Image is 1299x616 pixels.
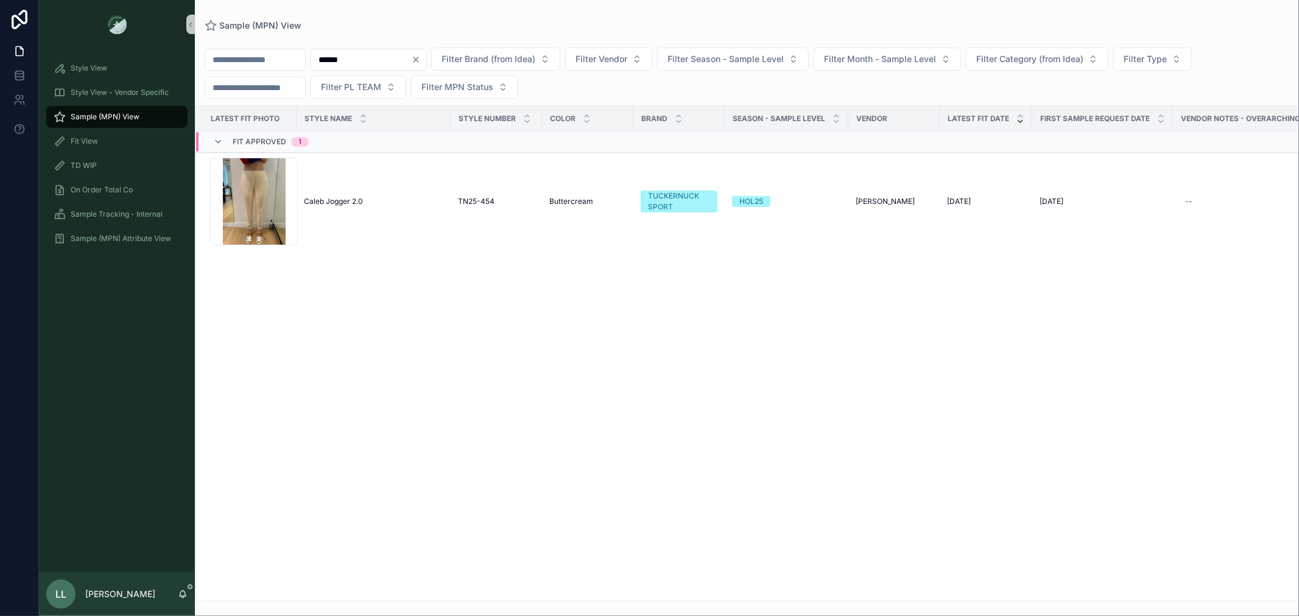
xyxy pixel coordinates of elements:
span: Filter Month - Sample Level [824,53,936,65]
a: TD WIP [46,155,188,177]
p: [PERSON_NAME] [85,588,155,600]
span: [DATE] [947,197,971,206]
span: Sample (MPN) View [71,112,139,122]
a: Caleb Jogger 2.0 [304,197,443,206]
button: Select Button [657,47,809,71]
span: Sample (MPN) View [219,19,301,32]
a: On Order Total Co [46,179,188,201]
span: Filter Brand (from Idea) [442,53,535,65]
span: Style Name [305,114,352,124]
a: Sample (MPN) View [205,19,301,32]
span: Season - Sample Level [733,114,825,124]
a: HOL25 [732,196,841,207]
span: Latest Fit Photo [211,114,280,124]
a: Sample (MPN) Attribute View [46,228,188,250]
button: Select Button [1113,47,1192,71]
a: [DATE] [947,197,1025,206]
span: Style View [71,63,107,73]
button: Select Button [411,75,518,99]
span: Buttercream [549,197,593,206]
span: Sample Tracking - Internal [71,209,163,219]
span: Filter PL TEAM [321,81,381,93]
a: [PERSON_NAME] [856,197,932,206]
span: Fit Approved [233,137,286,147]
span: Filter Vendor [576,53,627,65]
div: scrollable content [39,49,195,265]
div: TUCKERNUCK SPORT [648,191,710,212]
a: Style View - Vendor Specific [46,82,188,103]
span: Sample (MPN) Attribute View [71,234,171,243]
div: 1 [298,137,301,147]
a: Sample (MPN) View [46,106,188,128]
span: On Order Total Co [71,185,133,195]
button: Select Button [565,47,652,71]
span: [PERSON_NAME] [856,197,915,206]
span: Caleb Jogger 2.0 [304,197,363,206]
span: Filter MPN Status [421,81,493,93]
a: Sample Tracking - Internal [46,203,188,225]
img: App logo [107,15,127,34]
span: Fit View [71,136,98,146]
span: Latest Fit Date [948,114,1009,124]
button: Clear [411,55,426,65]
a: Buttercream [549,197,626,206]
a: Style View [46,57,188,79]
a: Fit View [46,130,188,152]
span: Vendor [856,114,887,124]
span: LL [55,587,66,601]
span: [DATE] [1040,197,1063,206]
a: [DATE] [1040,197,1166,206]
span: Filter Season - Sample Level [667,53,784,65]
span: Style View - Vendor Specific [71,88,169,97]
button: Select Button [431,47,560,71]
span: FIRST SAMPLE REQUEST DATE [1040,114,1150,124]
span: Style Number [459,114,516,124]
span: Filter Category (from Idea) [976,53,1083,65]
span: Color [550,114,576,124]
div: -- [1185,197,1192,206]
span: TN25-454 [458,197,495,206]
button: Select Button [311,75,406,99]
span: TD WIP [71,161,97,170]
span: Filter Type [1124,53,1167,65]
button: Select Button [966,47,1108,71]
a: TN25-454 [458,197,535,206]
button: Select Button [814,47,961,71]
div: HOL25 [739,196,763,207]
a: TUCKERNUCK SPORT [641,191,717,212]
span: Brand [641,114,667,124]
